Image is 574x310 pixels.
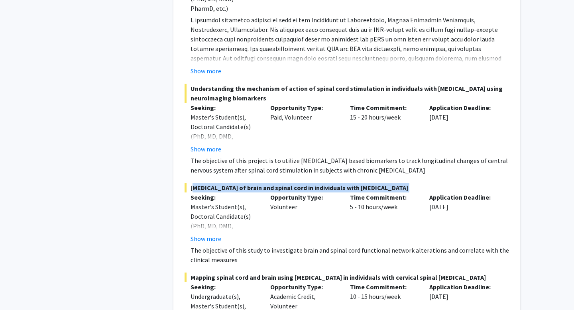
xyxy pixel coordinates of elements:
div: 15 - 20 hours/week [344,103,424,154]
p: Time Commitment: [350,282,418,292]
span: [MEDICAL_DATA] of brain and spinal cord in individuals with [MEDICAL_DATA] [185,183,509,192]
p: L ipsumdol sitametco adipisci el sedd ei tem Incididunt ut Laboreetdolo, Magnaa Enimadmin Veniamq... [191,15,509,111]
span: Understanding the mechanism of action of spinal cord stimulation in individuals with [MEDICAL_DAT... [185,84,509,103]
div: [DATE] [423,103,503,154]
p: Application Deadline: [429,282,497,292]
p: Seeking: [191,282,258,292]
div: [DATE] [423,192,503,243]
p: Time Commitment: [350,103,418,112]
button: Show more [191,144,221,154]
p: Application Deadline: [429,192,497,202]
div: Paid, Volunteer [264,103,344,154]
div: Master's Student(s), Doctoral Candidate(s) (PhD, MD, DMD, PharmD, etc.), Medical Resident(s) / Me... [191,112,258,170]
div: Master's Student(s), Doctoral Candidate(s) (PhD, MD, DMD, PharmD, etc.), Medical Resident(s) / Me... [191,202,258,259]
p: Opportunity Type: [270,192,338,202]
p: The objective of this study to investigate brain and spinal cord functional network alterations a... [191,245,509,265]
button: Show more [191,234,221,243]
p: Time Commitment: [350,192,418,202]
p: Seeking: [191,103,258,112]
p: Opportunity Type: [270,103,338,112]
p: Opportunity Type: [270,282,338,292]
p: Seeking: [191,192,258,202]
p: Application Deadline: [429,103,497,112]
p: The objective of this project is to utilize [MEDICAL_DATA] based biomarkers to track longitudinal... [191,156,509,175]
button: Show more [191,66,221,76]
div: Volunteer [264,192,344,243]
div: 5 - 10 hours/week [344,192,424,243]
span: Mapping spinal cord and brain using [MEDICAL_DATA] in individuals with cervical spinal [MEDICAL_D... [185,273,509,282]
